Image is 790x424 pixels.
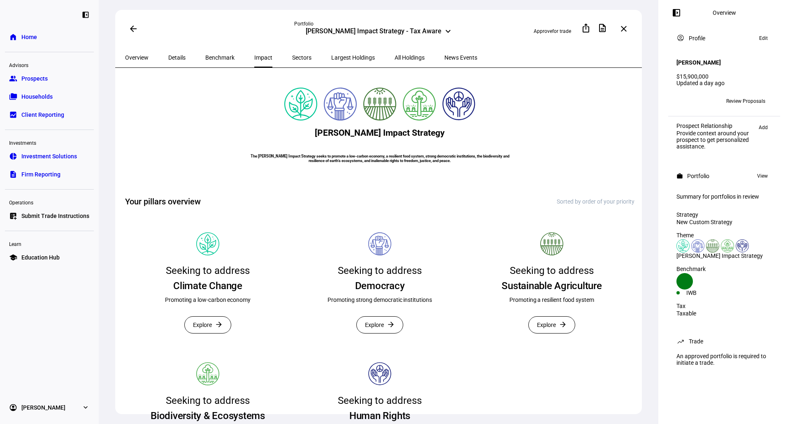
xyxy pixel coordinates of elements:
[128,24,138,34] mat-icon: arrow_back
[5,88,94,105] a: folder_copyHouseholds
[368,232,391,255] img: Pillar icon
[502,279,602,292] div: Sustainable Agriculture
[196,232,219,255] img: Pillar icon
[676,336,772,346] eth-panel-overview-card-header: Trade
[9,253,17,262] eth-mat-symbol: school
[676,59,721,66] h4: [PERSON_NAME]
[676,239,690,253] img: climateChange.colored.svg
[328,296,432,304] div: Promoting strong democratic institutions
[5,196,94,208] div: Operations
[294,21,463,27] div: Portfolio
[81,11,90,19] eth-mat-symbol: left_panel_close
[173,279,242,292] div: Climate Change
[676,171,772,181] eth-panel-overview-card-header: Portfolio
[9,152,17,160] eth-mat-symbol: pie_chart
[755,33,772,43] button: Edit
[81,403,90,412] eth-mat-symbol: expand_more
[689,35,705,42] div: Profile
[21,212,89,220] span: Submit Trade Instructions
[676,173,683,179] mat-icon: work
[21,253,60,262] span: Education Hub
[676,337,685,345] mat-icon: trending_up
[676,211,772,218] div: Strategy
[324,88,357,120] img: democracy.colored.svg
[691,239,704,253] img: democracy.colored.svg
[184,316,231,334] button: Explore
[552,28,571,34] span: for trade
[444,55,477,60] span: News Events
[125,196,201,207] h2: Your pillars overview
[759,123,768,132] span: Add
[196,362,219,385] img: Pillar icon
[5,29,94,45] a: homeHome
[5,148,94,165] a: pie_chartInvestment Solutions
[254,55,272,60] span: Impact
[5,70,94,87] a: groupProspects
[442,88,475,120] img: humanRights.colored.svg
[21,152,77,160] span: Investment Solutions
[597,23,607,33] mat-icon: description
[676,123,755,129] div: Prospect Relationship
[331,55,375,60] span: Largest Holdings
[5,137,94,148] div: Investments
[5,166,94,183] a: descriptionFirm Reporting
[713,9,736,16] div: Overview
[9,111,17,119] eth-mat-symbol: bid_landscape
[9,74,17,83] eth-mat-symbol: group
[5,59,94,70] div: Advisors
[193,317,212,333] span: Explore
[315,128,445,138] h2: [PERSON_NAME] Impact Strategy
[21,403,65,412] span: [PERSON_NAME]
[395,55,425,60] span: All Holdings
[726,95,765,108] span: Review Proposals
[5,238,94,249] div: Learn
[21,33,37,41] span: Home
[166,262,250,279] div: Seeking to address
[509,296,594,304] div: Promoting a resilient food system
[387,320,395,329] mat-icon: arrow_forward
[581,23,591,33] mat-icon: ios_share
[21,111,64,119] span: Client Reporting
[168,55,186,60] span: Details
[720,95,772,108] button: Review Proposals
[510,262,594,279] div: Seeking to address
[165,296,251,304] div: Promoting a low-carbon economy
[686,290,724,296] div: IWB
[671,350,777,369] div: An approved portfolio is required to initiate a trade.
[687,173,709,179] div: Portfolio
[753,171,772,181] button: View
[528,316,575,334] button: Explore
[5,107,94,123] a: bid_landscapeClient Reporting
[676,219,772,225] div: New Custom Strategy
[540,232,563,255] img: Pillar icon
[721,239,734,253] img: deforestation.colored.svg
[759,33,768,43] span: Edit
[680,98,686,104] span: CC
[736,239,749,253] img: humanRights.colored.svg
[537,317,556,333] span: Explore
[676,73,772,80] div: $15,900,000
[9,33,17,41] eth-mat-symbol: home
[676,193,772,200] div: Summary for portfolios in review
[365,317,384,333] span: Explore
[356,316,403,334] button: Explore
[676,80,772,86] div: Updated a day ago
[21,93,53,101] span: Households
[9,212,17,220] eth-mat-symbol: list_alt_add
[125,55,149,60] span: Overview
[21,170,60,178] span: Firm Reporting
[676,232,772,239] div: Theme
[166,392,250,409] div: Seeking to address
[403,88,436,120] img: deforestation.colored.svg
[215,320,223,329] mat-icon: arrow_forward
[9,93,17,101] eth-mat-symbol: folder_copy
[671,8,681,18] mat-icon: left_panel_open
[755,123,772,132] button: Add
[9,170,17,178] eth-mat-symbol: description
[246,154,513,163] h6: The [PERSON_NAME] Impact Strategy seeks to promote a low-carbon economy, a resilient food system,...
[292,55,311,60] span: Sectors
[676,303,772,309] div: Tax
[676,253,772,259] div: [PERSON_NAME] Impact Strategy
[355,279,405,292] div: Democracy
[559,320,567,329] mat-icon: arrow_forward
